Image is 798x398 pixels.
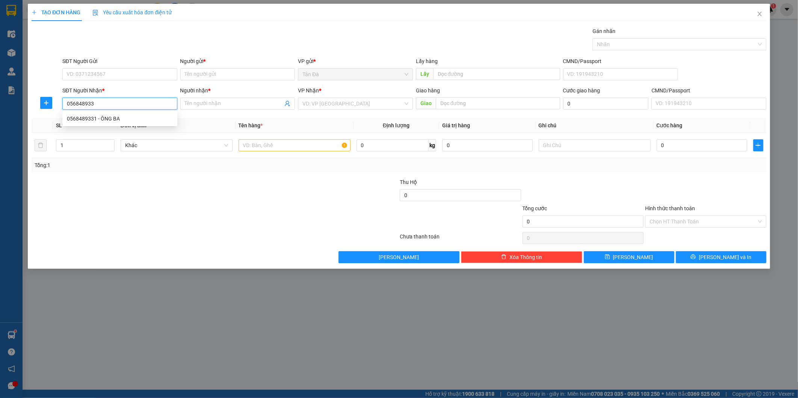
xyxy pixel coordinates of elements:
div: SĐT Người Gửi [62,57,177,65]
span: Định lượng [383,122,410,128]
button: plus [753,139,763,151]
div: CMND/Passport [563,57,678,65]
span: Yêu cầu xuất hóa đơn điện tử [92,9,172,15]
button: printer[PERSON_NAME] và In [676,251,766,263]
div: Người gửi [180,57,295,65]
button: Close [749,4,770,25]
span: Lấy hàng [416,58,438,64]
div: CMND/Passport [651,86,766,95]
button: save[PERSON_NAME] [584,251,674,263]
span: Giao [416,97,436,109]
div: VP gửi [298,57,413,65]
span: [PERSON_NAME] và In [699,253,751,261]
span: user-add [284,101,290,107]
img: icon [92,10,98,16]
span: save [605,254,610,260]
span: delete [501,254,506,260]
button: [PERSON_NAME] [339,251,460,263]
span: Tổng cước [523,205,547,211]
div: SĐT Người Nhận [62,86,177,95]
input: 0 [442,139,533,151]
input: Cước giao hàng [563,98,648,110]
span: plus [41,100,52,106]
input: VD: Bàn, Ghế [239,139,351,151]
span: SL [56,122,62,128]
input: Ghi Chú [539,139,651,151]
span: TẠO ĐƠN HÀNG [32,9,80,15]
button: delete [35,139,47,151]
span: Cước hàng [657,122,683,128]
span: Thu Hộ [400,179,417,185]
span: Lấy [416,68,433,80]
span: plus [32,10,37,15]
span: Giá trị hàng [442,122,470,128]
div: Người nhận [180,86,295,95]
div: Tổng: 1 [35,161,308,169]
label: Gán nhãn [592,28,615,34]
span: close [757,11,763,17]
button: plus [40,97,52,109]
th: Ghi chú [536,118,654,133]
span: VP Nhận [298,87,319,93]
input: Dọc đường [433,68,560,80]
span: Tên hàng [239,122,263,128]
input: Dọc đường [436,97,560,109]
div: 0568489331 - ÔNG BA [62,113,177,125]
span: kg [429,139,436,151]
button: deleteXóa Thông tin [461,251,582,263]
span: Khác [125,140,228,151]
span: Tản Đà [302,69,408,80]
span: plus [754,142,763,148]
span: [PERSON_NAME] [379,253,419,261]
span: printer [691,254,696,260]
span: Xóa Thông tin [509,253,542,261]
label: Cước giao hàng [563,87,600,93]
label: Hình thức thanh toán [645,205,695,211]
div: 0568489331 - ÔNG BA [67,115,173,123]
span: [PERSON_NAME] [613,253,653,261]
div: Chưa thanh toán [399,232,522,246]
span: Giao hàng [416,87,440,93]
